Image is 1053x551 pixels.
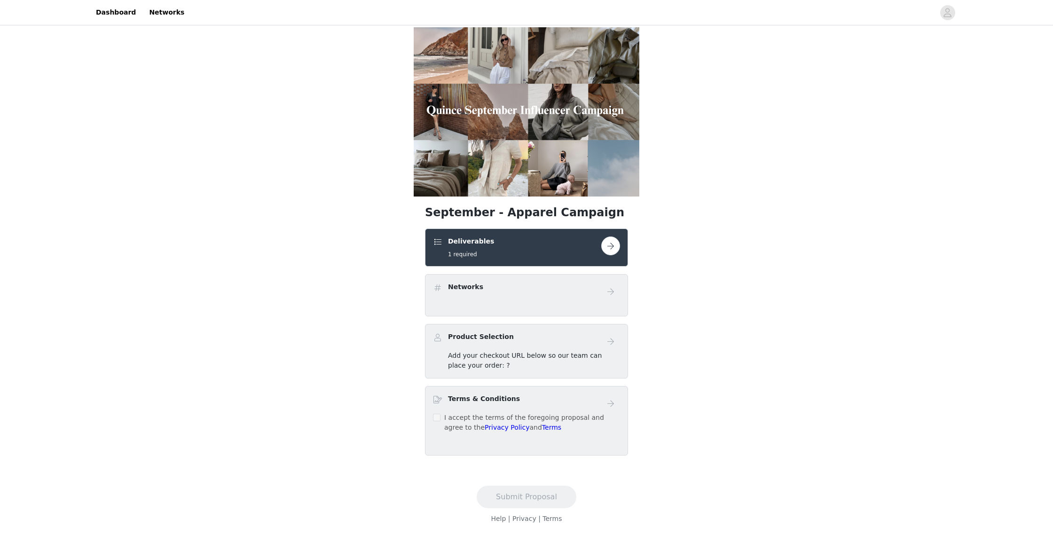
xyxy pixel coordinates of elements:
[448,394,520,404] h4: Terms & Conditions
[512,515,536,522] a: Privacy
[414,27,639,197] img: campaign image
[491,515,506,522] a: Help
[943,5,952,20] div: avatar
[425,228,628,267] div: Deliverables
[448,236,494,246] h4: Deliverables
[444,413,620,433] p: I accept the terms of the foregoing proposal and agree to the and
[425,386,628,456] div: Terms & Conditions
[448,282,483,292] h4: Networks
[542,515,562,522] a: Terms
[143,2,190,23] a: Networks
[542,424,561,431] a: Terms
[90,2,141,23] a: Dashboard
[508,515,511,522] span: |
[425,204,628,221] h1: September - Apparel Campaign
[448,352,602,369] span: Add your checkout URL below so our team can place your order: ?
[425,274,628,316] div: Networks
[538,515,541,522] span: |
[448,250,494,259] h5: 1 required
[485,424,529,431] a: Privacy Policy
[448,332,514,342] h4: Product Selection
[425,324,628,378] div: Product Selection
[477,486,576,508] button: Submit Proposal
